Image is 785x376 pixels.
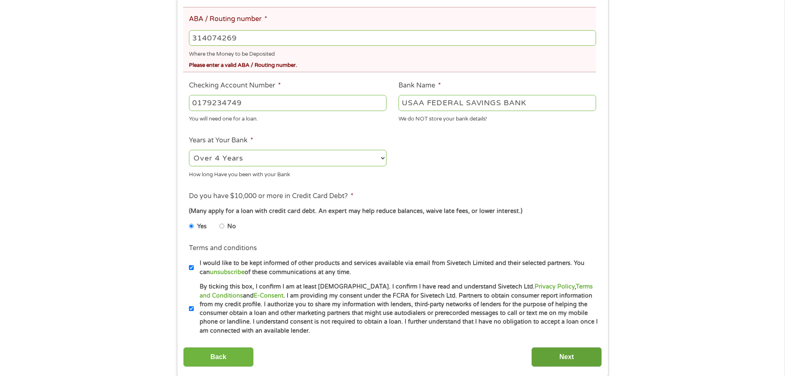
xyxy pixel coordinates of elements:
[189,207,596,216] div: (Many apply for a loan with credit card debt. An expert may help reduce balances, waive late fees...
[189,112,387,123] div: You will need one for a loan.
[227,222,236,231] label: No
[535,283,575,290] a: Privacy Policy
[189,15,267,24] label: ABA / Routing number
[189,81,281,90] label: Checking Account Number
[189,30,596,46] input: 263177916
[254,292,283,299] a: E-Consent
[189,192,354,201] label: Do you have $10,000 or more in Credit Card Debt?
[398,81,441,90] label: Bank Name
[189,244,257,253] label: Terms and conditions
[197,222,207,231] label: Yes
[189,136,253,145] label: Years at Your Bank
[189,47,596,59] div: Where the Money to be Deposited
[183,347,254,367] input: Back
[194,282,599,335] label: By ticking this box, I confirm I am at least [DEMOGRAPHIC_DATA]. I confirm I have read and unders...
[189,95,387,111] input: 345634636
[531,347,602,367] input: Next
[210,269,245,276] a: unsubscribe
[189,168,387,179] div: How long Have you been with your Bank
[189,59,596,70] div: Please enter a valid ABA / Routing number.
[200,283,593,299] a: Terms and Conditions
[398,112,596,123] div: We do NOT store your bank details!
[194,259,599,277] label: I would like to be kept informed of other products and services available via email from Sivetech...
